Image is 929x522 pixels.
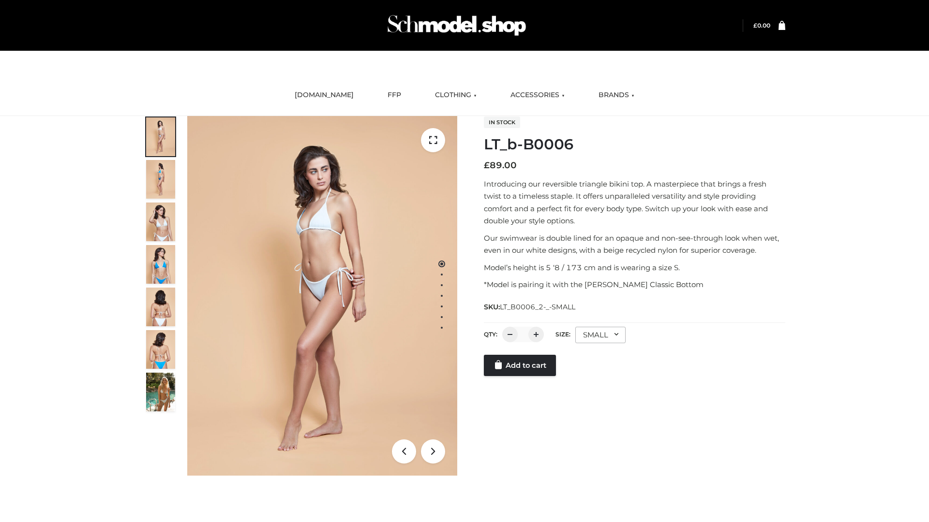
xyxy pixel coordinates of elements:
label: QTY: [484,331,497,338]
h1: LT_b-B0006 [484,136,785,153]
bdi: 0.00 [753,22,770,29]
a: FFP [380,85,408,106]
a: CLOTHING [428,85,484,106]
a: ACCESSORIES [503,85,572,106]
span: £ [753,22,757,29]
bdi: 89.00 [484,160,517,171]
img: ArielClassicBikiniTop_CloudNine_AzureSky_OW114ECO_8-scaled.jpg [146,330,175,369]
p: *Model is pairing it with the [PERSON_NAME] Classic Bottom [484,278,785,291]
p: Introducing our reversible triangle bikini top. A masterpiece that brings a fresh twist to a time... [484,178,785,227]
div: SMALL [575,327,626,343]
a: BRANDS [591,85,642,106]
img: ArielClassicBikiniTop_CloudNine_AzureSky_OW114ECO_7-scaled.jpg [146,288,175,326]
a: Add to cart [484,355,556,376]
img: ArielClassicBikiniTop_CloudNine_AzureSky_OW114ECO_2-scaled.jpg [146,160,175,199]
span: SKU: [484,301,576,313]
img: Schmodel Admin 964 [384,6,529,44]
img: ArielClassicBikiniTop_CloudNine_AzureSky_OW114ECO_3-scaled.jpg [146,203,175,241]
img: ArielClassicBikiniTop_CloudNine_AzureSky_OW114ECO_4-scaled.jpg [146,245,175,284]
span: In stock [484,116,520,128]
span: LT_B0006_2-_-SMALL [500,303,575,311]
p: Model’s height is 5 ‘8 / 173 cm and is wearing a size S. [484,261,785,274]
img: ArielClassicBikiniTop_CloudNine_AzureSky_OW114ECO_1 [187,116,457,476]
img: ArielClassicBikiniTop_CloudNine_AzureSky_OW114ECO_1-scaled.jpg [146,117,175,156]
label: Size: [555,331,570,338]
img: Arieltop_CloudNine_AzureSky2.jpg [146,373,175,411]
a: £0.00 [753,22,770,29]
a: [DOMAIN_NAME] [287,85,361,106]
p: Our swimwear is double lined for an opaque and non-see-through look when wet, even in our white d... [484,232,785,257]
span: £ [484,160,490,171]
